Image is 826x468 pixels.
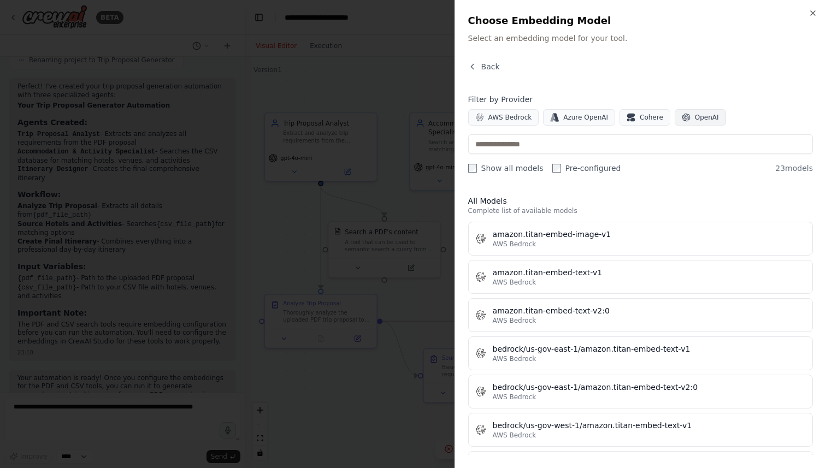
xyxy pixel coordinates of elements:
[493,278,536,287] span: AWS Bedrock
[493,229,806,240] div: amazon.titan-embed-image-v1
[481,61,500,72] span: Back
[468,94,813,105] h4: Filter by Provider
[493,343,806,354] div: bedrock/us-gov-east-1/amazon.titan-embed-text-v1
[468,33,813,44] p: Select an embedding model for your tool.
[493,382,806,393] div: bedrock/us-gov-east-1/amazon.titan-embed-text-v2:0
[493,393,536,401] span: AWS Bedrock
[468,413,813,447] button: bedrock/us-gov-west-1/amazon.titan-embed-text-v1AWS Bedrock
[468,163,544,174] label: Show all models
[468,13,813,28] h2: Choose Embedding Model
[468,196,813,206] h3: All Models
[493,431,536,440] span: AWS Bedrock
[493,316,536,325] span: AWS Bedrock
[488,113,532,122] span: AWS Bedrock
[468,61,500,72] button: Back
[675,109,726,126] button: OpenAI
[493,354,536,363] span: AWS Bedrock
[552,164,561,173] input: Pre-configured
[468,336,813,370] button: bedrock/us-gov-east-1/amazon.titan-embed-text-v1AWS Bedrock
[468,260,813,294] button: amazon.titan-embed-text-v1AWS Bedrock
[775,163,813,174] span: 23 models
[493,420,806,431] div: bedrock/us-gov-west-1/amazon.titan-embed-text-v1
[552,163,621,174] label: Pre-configured
[468,222,813,256] button: amazon.titan-embed-image-v1AWS Bedrock
[468,206,813,215] p: Complete list of available models
[493,267,806,278] div: amazon.titan-embed-text-v1
[468,298,813,332] button: amazon.titan-embed-text-v2:0AWS Bedrock
[493,240,536,248] span: AWS Bedrock
[619,109,670,126] button: Cohere
[640,113,663,122] span: Cohere
[563,113,608,122] span: Azure OpenAI
[493,305,806,316] div: amazon.titan-embed-text-v2:0
[468,109,539,126] button: AWS Bedrock
[468,164,477,173] input: Show all models
[695,113,719,122] span: OpenAI
[543,109,615,126] button: Azure OpenAI
[468,375,813,408] button: bedrock/us-gov-east-1/amazon.titan-embed-text-v2:0AWS Bedrock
